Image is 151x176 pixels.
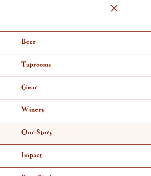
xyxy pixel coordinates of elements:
span: Beer [21,39,36,45]
span: Taprooms [21,61,51,68]
span: Our Story [21,129,53,136]
span: Impact [21,152,42,158]
span: Gear [21,84,37,91]
span: Winery [21,107,45,113]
